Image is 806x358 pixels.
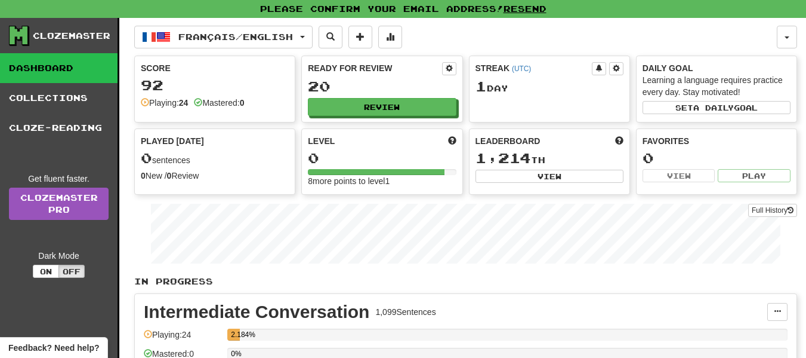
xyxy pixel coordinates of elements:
div: Mastered: [194,97,244,109]
span: Français / English [178,32,293,42]
button: Off [58,265,85,278]
a: ClozemasterPro [9,188,109,220]
span: Score more points to level up [448,135,456,147]
div: Get fluent faster. [9,173,109,185]
span: Played [DATE] [141,135,204,147]
div: Score [141,62,289,74]
div: Learning a language requires practice every day. Stay motivated! [643,74,790,98]
strong: 0 [240,98,245,108]
div: Streak [475,62,592,74]
strong: 24 [179,98,189,108]
span: 1 [475,78,487,94]
div: Intermediate Conversation [144,303,369,321]
span: Open feedback widget [8,342,99,354]
div: Playing: [141,97,188,109]
button: On [33,265,59,278]
span: Level [308,135,335,147]
div: Favorites [643,135,790,147]
strong: 0 [141,171,146,180]
button: View [475,170,623,183]
div: New / Review [141,170,289,182]
div: 92 [141,78,289,93]
div: th [475,151,623,166]
button: Seta dailygoal [643,101,790,114]
span: Leaderboard [475,135,541,147]
span: a daily [693,103,734,112]
div: 20 [308,79,456,94]
button: Full History [748,204,797,217]
div: Day [475,79,623,94]
div: 2.184% [231,329,239,341]
button: Add sentence to collection [348,26,372,48]
div: Clozemaster [33,30,110,42]
button: View [643,169,715,182]
button: Play [718,169,790,182]
p: In Progress [134,276,797,287]
button: More stats [378,26,402,48]
span: 1,214 [475,149,531,166]
a: (UTC) [512,65,531,73]
div: 1,099 Sentences [375,306,436,318]
div: Daily Goal [643,62,790,74]
strong: 0 [167,171,172,180]
div: Dark Mode [9,250,109,262]
div: 0 [643,151,790,166]
div: 8 more points to level 1 [308,175,456,187]
div: 0 [308,151,456,166]
button: Search sentences [319,26,342,48]
div: sentences [141,151,289,166]
div: Playing: 24 [144,329,221,348]
span: This week in points, UTC [615,135,623,147]
button: Review [308,98,456,116]
div: Ready for Review [308,62,441,74]
a: Resend [504,4,546,14]
span: 0 [141,149,152,166]
button: Français/English [134,26,313,48]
